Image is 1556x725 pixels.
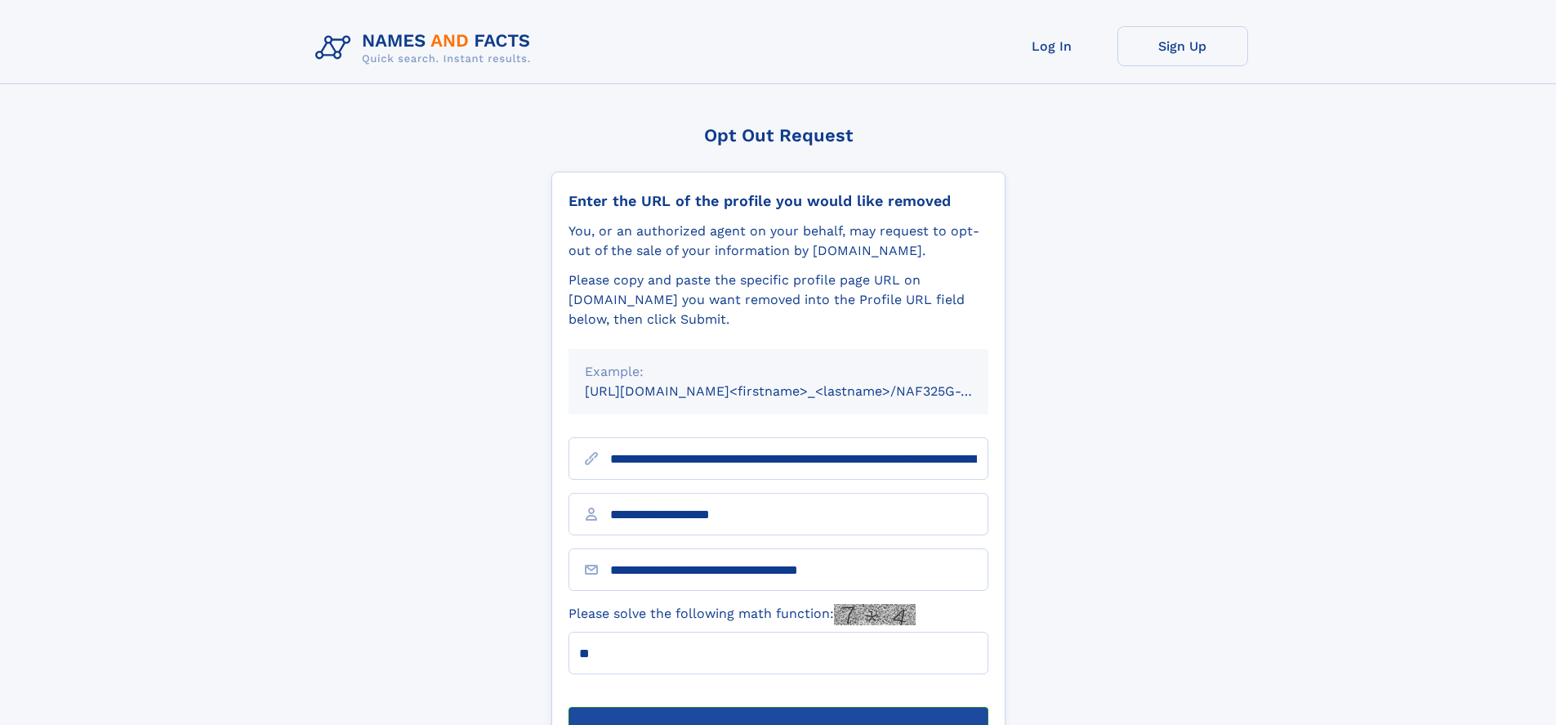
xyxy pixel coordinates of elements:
[551,125,1005,145] div: Opt Out Request
[568,271,988,329] div: Please copy and paste the specific profile page URL on [DOMAIN_NAME] you want removed into the Pr...
[568,222,988,261] div: You, or an authorized agent on your behalf, may request to opt-out of the sale of your informatio...
[568,192,988,210] div: Enter the URL of the profile you would like removed
[585,362,972,382] div: Example:
[987,26,1117,66] a: Log In
[309,26,544,70] img: Logo Names and Facts
[1117,26,1248,66] a: Sign Up
[585,383,1019,399] small: [URL][DOMAIN_NAME]<firstname>_<lastname>/NAF325G-xxxxxxxx
[568,604,916,625] label: Please solve the following math function:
